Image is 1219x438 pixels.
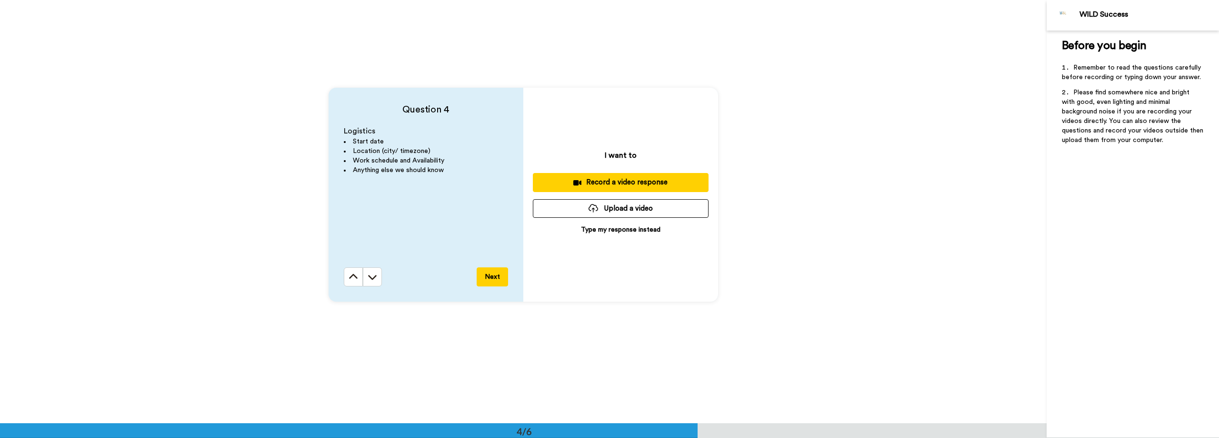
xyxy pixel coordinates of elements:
[1062,64,1203,81] span: Remember to read the questions carefully before recording or typing down your answer.
[581,225,660,234] p: Type my response instead
[501,425,547,438] div: 4/6
[605,150,637,161] p: I want to
[1062,89,1205,143] span: Please find somewhere nice and bright with good, even lighting and minimal background noise if yo...
[353,157,444,164] span: Work schedule and Availability
[353,138,384,145] span: Start date
[477,267,508,286] button: Next
[1079,10,1219,19] div: WILD Success
[353,148,430,154] span: Location (city/ timezone)
[1052,4,1075,27] img: Profile Image
[353,167,444,173] span: Anything else we should know
[540,177,701,187] div: Record a video response
[1062,40,1146,51] span: Before you begin
[533,173,709,192] button: Record a video response
[533,199,709,218] button: Upload a video
[344,127,375,135] span: Logistics
[344,103,508,116] h4: Question 4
